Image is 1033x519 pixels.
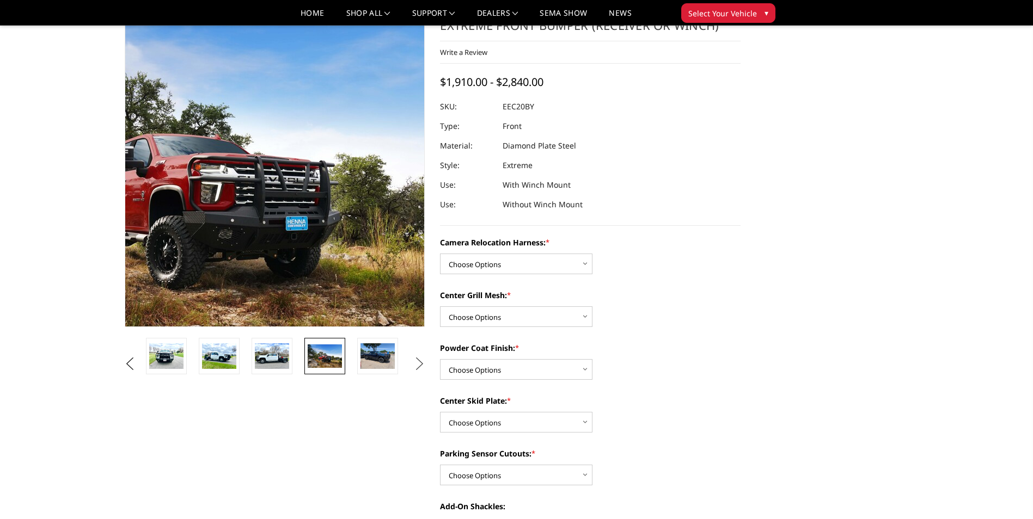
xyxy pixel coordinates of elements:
[503,116,522,136] dd: Front
[440,289,741,301] label: Center Grill Mesh:
[440,342,741,354] label: Powder Coat Finish:
[412,9,455,25] a: Support
[765,7,768,18] span: ▾
[609,9,631,25] a: News
[503,156,533,175] dd: Extreme
[255,343,289,369] img: 2020-2023 Chevrolet 2500-3500 - T2 Series - Extreme Front Bumper (receiver or winch)
[688,8,757,19] span: Select Your Vehicle
[440,175,494,195] dt: Use:
[503,175,571,195] dd: With Winch Mount
[440,97,494,116] dt: SKU:
[681,3,775,23] button: Select Your Vehicle
[440,156,494,175] dt: Style:
[440,501,741,512] label: Add-On Shackles:
[308,344,342,367] img: 2020-2023 Chevrolet 2500-3500 - T2 Series - Extreme Front Bumper (receiver or winch)
[503,97,534,116] dd: EEC20BY
[149,343,184,369] img: 2020-2023 Chevrolet 2500-3500 - T2 Series - Extreme Front Bumper (receiver or winch)
[202,343,236,369] img: 2020-2023 Chevrolet 2500-3500 - T2 Series - Extreme Front Bumper (receiver or winch)
[440,395,741,406] label: Center Skid Plate:
[346,9,390,25] a: shop all
[411,356,427,372] button: Next
[440,75,543,89] span: $1,910.00 - $2,840.00
[301,9,324,25] a: Home
[477,9,518,25] a: Dealers
[440,237,741,248] label: Camera Relocation Harness:
[503,195,583,214] dd: Without Winch Mount
[503,136,576,156] dd: Diamond Plate Steel
[540,9,587,25] a: SEMA Show
[440,47,487,57] a: Write a Review
[440,116,494,136] dt: Type:
[360,343,395,369] img: 2020-2023 Chevrolet 2500-3500 - T2 Series - Extreme Front Bumper (receiver or winch)
[122,356,138,372] button: Previous
[125,1,425,327] a: 2020-2023 Chevrolet 2500-3500 - T2 Series - Extreme Front Bumper (receiver or winch)
[440,448,741,459] label: Parking Sensor Cutouts:
[440,136,494,156] dt: Material:
[440,195,494,214] dt: Use:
